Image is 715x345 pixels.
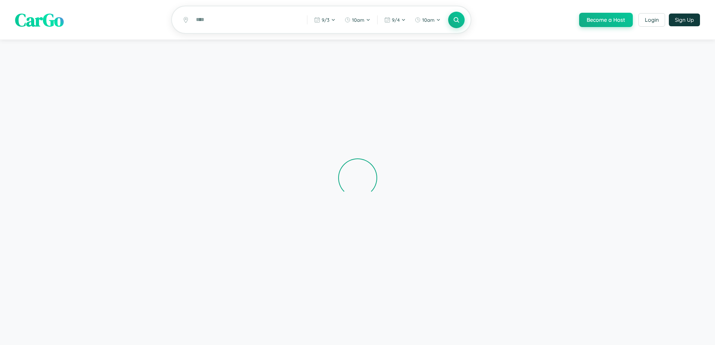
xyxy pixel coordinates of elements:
[579,13,633,27] button: Become a Host
[392,17,400,23] span: 9 / 4
[638,13,665,27] button: Login
[15,8,64,32] span: CarGo
[352,17,364,23] span: 10am
[422,17,435,23] span: 10am
[381,14,409,26] button: 9/4
[411,14,444,26] button: 10am
[310,14,339,26] button: 9/3
[669,14,700,26] button: Sign Up
[341,14,374,26] button: 10am
[322,17,330,23] span: 9 / 3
